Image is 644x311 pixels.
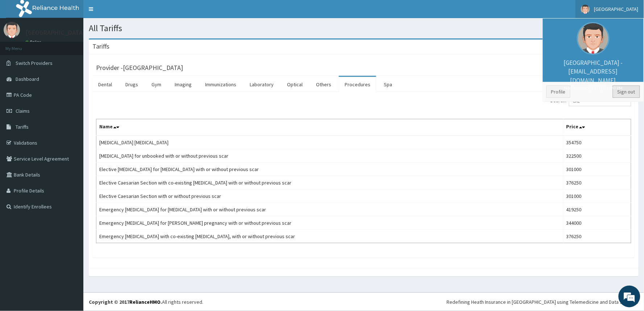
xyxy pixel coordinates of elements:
[96,203,564,216] td: Emergency [MEDICAL_DATA] for [MEDICAL_DATA] with or without previous scar
[547,86,570,98] a: Profile
[310,77,337,92] a: Others
[4,198,138,223] textarea: Type your message and hit 'Enter'
[563,230,631,243] td: 376250
[96,65,183,71] h3: Provider - [GEOGRAPHIC_DATA]
[25,29,85,36] p: [GEOGRAPHIC_DATA]
[581,5,590,14] img: User Image
[96,216,564,230] td: Emergency [MEDICAL_DATA] for [PERSON_NAME] pregnancy with or without previous scar
[92,77,118,92] a: Dental
[16,108,30,114] span: Claims
[83,293,644,311] footer: All rights reserved.
[199,77,242,92] a: Immunizations
[96,230,564,243] td: Emergency [MEDICAL_DATA] with co-existing [MEDICAL_DATA], with or without previous scar
[378,77,398,92] a: Spa
[89,24,639,33] h1: All Tariffs
[563,149,631,163] td: 322500
[92,43,109,50] h3: Tariffs
[563,190,631,203] td: 301000
[4,22,20,38] img: User Image
[13,36,29,54] img: d_794563401_company_1708531726252_794563401
[339,77,376,92] a: Procedures
[42,91,100,165] span: We're online!
[563,136,631,149] td: 354750
[563,163,631,176] td: 301000
[594,6,639,12] span: [GEOGRAPHIC_DATA]
[119,4,136,21] div: Minimize live chat window
[447,298,639,306] div: Redefining Heath Insurance in [GEOGRAPHIC_DATA] using Telemedicine and Data Science!
[577,22,610,55] img: User Image
[563,216,631,230] td: 344000
[146,77,167,92] a: Gym
[16,76,39,82] span: Dashboard
[613,86,640,98] a: Sign out
[563,203,631,216] td: 419250
[547,58,640,91] p: [GEOGRAPHIC_DATA] - [EMAIL_ADDRESS][DOMAIN_NAME]
[16,60,53,66] span: Switch Providers
[96,190,564,203] td: Elective Caesarian Section with or without previous scar
[281,77,308,92] a: Optical
[96,163,564,176] td: Elective [MEDICAL_DATA] for [MEDICAL_DATA] with or without previous scar
[563,176,631,190] td: 376250
[547,85,640,91] small: Member since [DATE] 2:43:47 PM
[38,41,122,50] div: Chat with us now
[96,136,564,149] td: [MEDICAL_DATA] [MEDICAL_DATA]
[25,40,43,45] a: Online
[16,124,29,130] span: Tariffs
[96,119,564,136] th: Name
[169,77,198,92] a: Imaging
[129,299,161,305] a: RelianceHMO
[120,77,144,92] a: Drugs
[244,77,279,92] a: Laboratory
[89,299,162,305] strong: Copyright © 2017 .
[96,149,564,163] td: [MEDICAL_DATA] for unbooked with or without previous scar
[96,176,564,190] td: Elective Caesarian Section with co-existing [MEDICAL_DATA] with or without previous scar
[563,119,631,136] th: Price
